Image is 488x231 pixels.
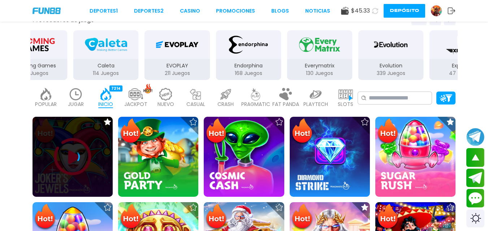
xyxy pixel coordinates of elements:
img: slots_light.webp [338,88,353,101]
p: Everymatrix [287,62,352,70]
p: 168 Juegos [216,70,281,77]
button: Join telegram channel [466,128,484,146]
div: Switch theme [466,209,484,227]
a: CASINO [180,7,200,15]
p: PRAGMATIC [241,101,270,108]
img: fat_panda_light.webp [278,88,293,101]
img: new_light.webp [159,88,173,101]
button: Depósito [384,4,425,18]
a: BLOGS [271,7,289,15]
img: Hot [119,117,142,146]
p: Caleta [73,62,139,70]
button: Evolution [355,30,426,81]
div: 7214 [109,85,122,92]
img: Hot [33,203,57,231]
button: Contact customer service [466,189,484,208]
img: jackpot_light.webp [129,88,143,101]
img: home_active.webp [99,88,113,101]
p: 114 Juegos [73,70,139,77]
p: 211 Juegos [144,70,210,77]
p: PLAYTECH [303,101,328,108]
img: Cosmic Cash [204,117,284,197]
a: NOTICIAS [305,7,330,15]
p: CRASH [217,101,234,108]
img: Hot [204,203,228,231]
button: Proveedores de juego [33,16,94,24]
a: Deportes2 [134,7,164,15]
img: Hot [376,117,400,146]
p: Endorphina [216,62,281,70]
img: pragmatic_light.webp [249,88,263,101]
p: INICIO [98,101,113,108]
img: popular_light.webp [39,88,53,101]
img: Hot [290,117,314,146]
p: 339 Juegos [358,70,423,77]
img: playtech_light.webp [308,88,323,101]
img: Diamond Strike [290,117,370,197]
p: NUEVO [157,101,174,108]
img: Endorphina [226,35,271,55]
img: crash_light.webp [219,88,233,101]
img: Avatar [431,5,442,16]
button: Caleta [70,30,142,81]
img: Hot [290,203,314,231]
p: FAT PANDA [272,101,299,108]
p: Booming Games [2,62,68,70]
button: Everymatrix [284,30,355,81]
img: Everymatrix [297,35,342,55]
button: Join telegram [466,169,484,187]
p: CASUAL [186,101,205,108]
a: Deportes1 [90,7,118,15]
img: hot [143,84,152,93]
a: Promociones [216,7,255,15]
img: Hot [119,203,142,231]
p: Evolution [358,62,423,70]
img: Hot [204,117,228,146]
img: Company Logo [33,8,61,14]
img: Platform Filter [440,94,452,102]
p: EVOPLAY [144,62,210,70]
img: Sugar Rush [375,117,455,197]
img: Evolution [371,35,411,55]
button: Endorphina [213,30,284,81]
img: casual_light.webp [189,88,203,101]
p: 109 Juegos [2,70,68,77]
p: POPULAR [35,101,57,108]
img: Expanse [445,35,479,55]
p: JUGAR [68,101,84,108]
img: EVOPLAY [154,35,200,55]
button: EVOPLAY [142,30,213,81]
span: $ 45.33 [351,6,370,15]
img: recent_light.webp [69,88,83,101]
a: Avatar [431,5,448,17]
img: Hot [376,203,400,231]
img: Caleta [83,35,129,55]
p: JACKPOT [124,101,147,108]
button: scroll up [466,148,484,167]
img: Gold Party [118,117,198,197]
img: Booming Games [12,35,57,55]
p: SLOTS [338,101,353,108]
p: 130 Juegos [287,70,352,77]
